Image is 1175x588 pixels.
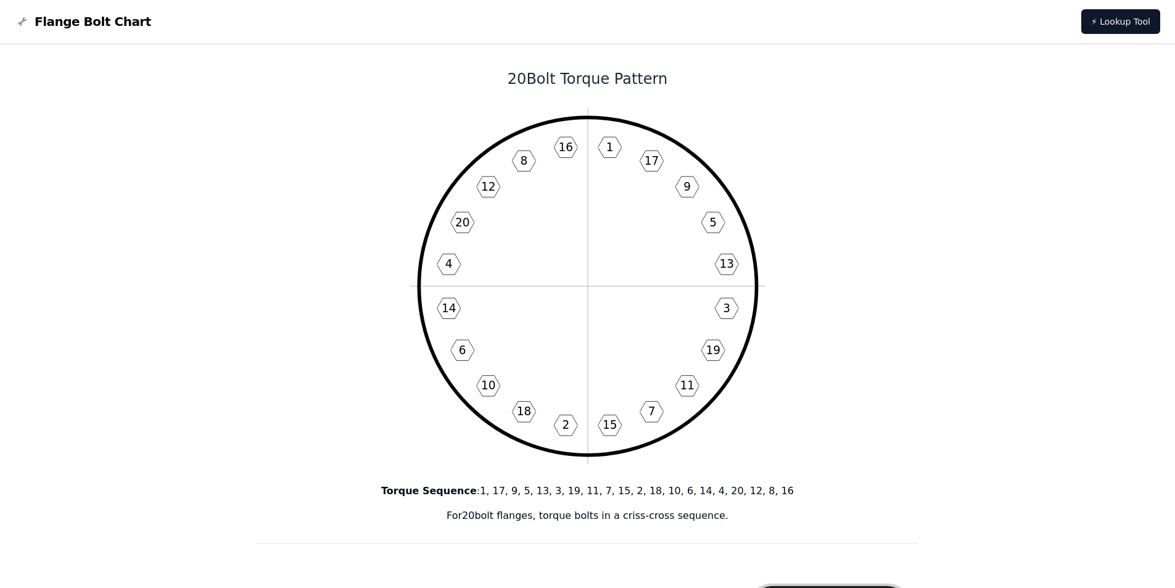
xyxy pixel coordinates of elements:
[562,418,569,431] text: 2
[558,141,573,154] text: 16
[15,14,30,29] img: Flange Bolt Chart Logo
[719,258,734,271] text: 13
[1081,9,1160,34] a: ⚡ Lookup Tool
[441,302,456,315] text: 14
[520,154,527,167] text: 8
[15,13,151,30] a: Flange Bolt Chart LogoFlange Bolt Chart
[445,258,452,271] text: 4
[683,180,691,193] text: 9
[381,485,477,497] b: Torque Sequence
[455,216,469,229] text: 20
[480,379,495,392] text: 10
[602,418,617,431] text: 15
[606,141,613,154] text: 1
[516,405,531,418] text: 18
[35,13,151,30] span: Flange Bolt Chart
[723,302,730,315] text: 3
[680,379,695,392] text: 11
[480,180,495,193] text: 12
[257,484,919,499] p: : 1, 17, 9, 5, 13, 3, 19, 11, 7, 15, 2, 18, 10, 6, 14, 4, 20, 12, 8, 16
[709,216,717,229] text: 5
[644,154,659,167] text: 17
[458,344,466,357] text: 6
[706,344,720,357] text: 19
[257,69,919,89] h1: 20 Bolt Torque Pattern
[648,405,655,418] text: 7
[257,508,919,523] p: For 20 bolt flanges, torque bolts in a criss-cross sequence.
